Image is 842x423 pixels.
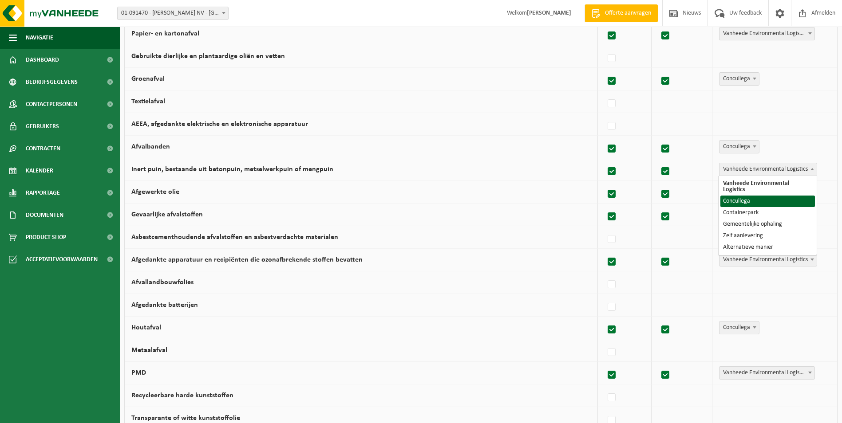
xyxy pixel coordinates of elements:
li: Gemeentelijke ophaling [720,219,815,230]
span: Vanheede Environmental Logistics [719,366,815,380]
label: Gebruikte dierlijke en plantaardige oliën en vetten [131,53,285,60]
span: Concullega [719,141,759,153]
span: Acceptatievoorwaarden [26,248,98,270]
label: Inert puin, bestaande uit betonpuin, metselwerkpuin of mengpuin [131,166,333,173]
span: Vanheede Environmental Logistics [719,253,817,266]
span: Offerte aanvragen [603,9,653,18]
li: Containerpark [720,207,815,219]
label: Metaalafval [131,347,167,354]
label: PMD [131,369,146,376]
label: Papier- en kartonafval [131,30,199,37]
label: Gevaarlijke afvalstoffen [131,211,203,218]
li: Zelf aanlevering [720,230,815,242]
span: Concullega [719,140,759,153]
li: Vanheede Environmental Logistics [720,178,815,196]
label: Afvallandbouwfolies [131,279,194,286]
span: 01-091470 - MYLLE H. NV - BELLEGEM [118,7,228,20]
span: Vanheede Environmental Logistics [719,27,814,40]
label: Afgewerkte olie [131,188,179,196]
span: Contactpersonen [26,93,77,115]
label: AEEA, afgedankte elektrische en elektronische apparatuur [131,121,308,128]
span: Documenten [26,204,63,226]
label: Houtafval [131,324,161,331]
span: Vanheede Environmental Logistics [719,367,814,379]
span: Contracten [26,137,60,160]
label: Textielafval [131,98,165,105]
span: Concullega [719,73,759,85]
a: Offerte aanvragen [585,4,658,22]
span: 01-091470 - MYLLE H. NV - BELLEGEM [117,7,229,20]
span: Vanheede Environmental Logistics [719,163,817,176]
span: Rapportage [26,182,60,204]
span: Kalender [26,160,53,182]
label: Asbestcementhoudende afvalstoffen en asbestverdachte materialen [131,234,338,241]
li: Concullega [720,196,815,207]
span: Product Shop [26,226,66,248]
span: Concullega [719,72,759,86]
label: Afgedankte apparatuur en recipiënten die ozonafbrekende stoffen bevatten [131,256,363,263]
span: Bedrijfsgegevens [26,71,78,93]
span: Navigatie [26,27,53,49]
span: Vanheede Environmental Logistics [719,27,815,40]
label: Afgedankte batterijen [131,302,198,309]
span: Dashboard [26,49,59,71]
span: Vanheede Environmental Logistics [719,254,817,266]
label: Recycleerbare harde kunststoffen [131,392,233,399]
label: Groenafval [131,75,165,82]
span: Concullega [719,321,759,334]
label: Afvalbanden [131,143,170,150]
li: Alternatieve manier [720,242,815,253]
span: Vanheede Environmental Logistics [719,163,817,176]
span: Gebruikers [26,115,59,137]
span: Concullega [719,321,759,334]
label: Transparante of witte kunststoffolie [131,415,240,422]
strong: [PERSON_NAME] [527,10,571,16]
